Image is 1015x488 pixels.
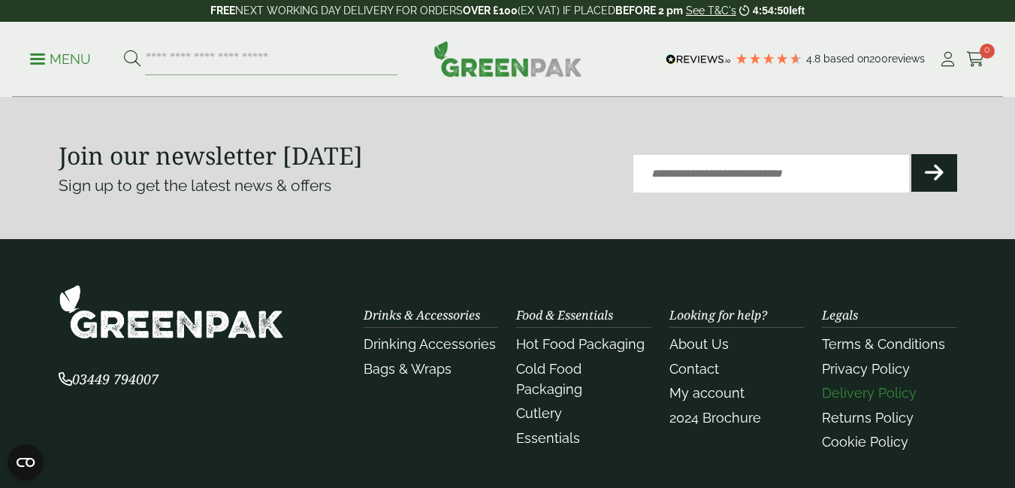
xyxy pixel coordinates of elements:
img: REVIEWS.io [666,54,731,65]
a: 2024 Brochure [669,410,761,426]
a: Terms & Conditions [822,336,945,352]
a: Essentials [516,430,580,446]
a: Menu [30,50,91,65]
i: Cart [966,52,985,67]
p: Sign up to get the latest news & offers [59,174,463,198]
a: Returns Policy [822,410,914,426]
span: 4:54:50 [753,5,789,17]
strong: Join our newsletter [DATE] [59,139,363,171]
img: GreenPak Supplies [59,284,284,339]
span: reviews [888,53,925,65]
a: Cookie Policy [822,434,908,450]
span: 200 [869,53,888,65]
a: Contact [669,361,719,377]
a: 03449 794007 [59,373,159,387]
a: Bags & Wraps [364,361,452,377]
span: Based on [823,53,869,65]
a: See T&C's [686,5,736,17]
span: 03449 794007 [59,370,159,388]
a: Hot Food Packaging [516,336,645,352]
div: 4.79 Stars [735,52,802,65]
p: Menu [30,50,91,68]
img: GreenPak Supplies [433,41,582,77]
a: 0 [966,48,985,71]
strong: BEFORE 2 pm [615,5,683,17]
strong: OVER £100 [463,5,518,17]
a: Cutlery [516,405,562,421]
span: left [789,5,805,17]
i: My Account [938,52,957,67]
strong: FREE [210,5,235,17]
a: My account [669,385,745,401]
a: Delivery Policy [822,385,917,401]
a: Cold Food Packaging [516,361,582,397]
span: 4.8 [806,53,823,65]
a: About Us [669,336,729,352]
span: 0 [980,44,995,59]
a: Privacy Policy [822,361,910,377]
button: Open CMP widget [8,444,44,480]
a: Drinking Accessories [364,336,496,352]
